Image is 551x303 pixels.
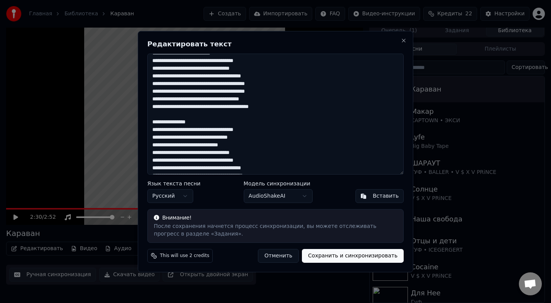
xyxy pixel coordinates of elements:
[244,181,313,186] label: Модель синхронизации
[302,249,404,263] button: Сохранить и синхронизировать
[154,214,397,222] div: Внимание!
[147,181,201,186] label: Язык текста песни
[147,40,404,47] h2: Редактировать текст
[160,253,209,259] span: This will use 2 credits
[355,189,404,203] button: Вставить
[154,223,397,238] div: После сохранения начнется процесс синхронизации, вы можете отслеживать прогресс в разделе «Задания».
[373,192,399,200] div: Вставить
[258,249,299,263] button: Отменить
